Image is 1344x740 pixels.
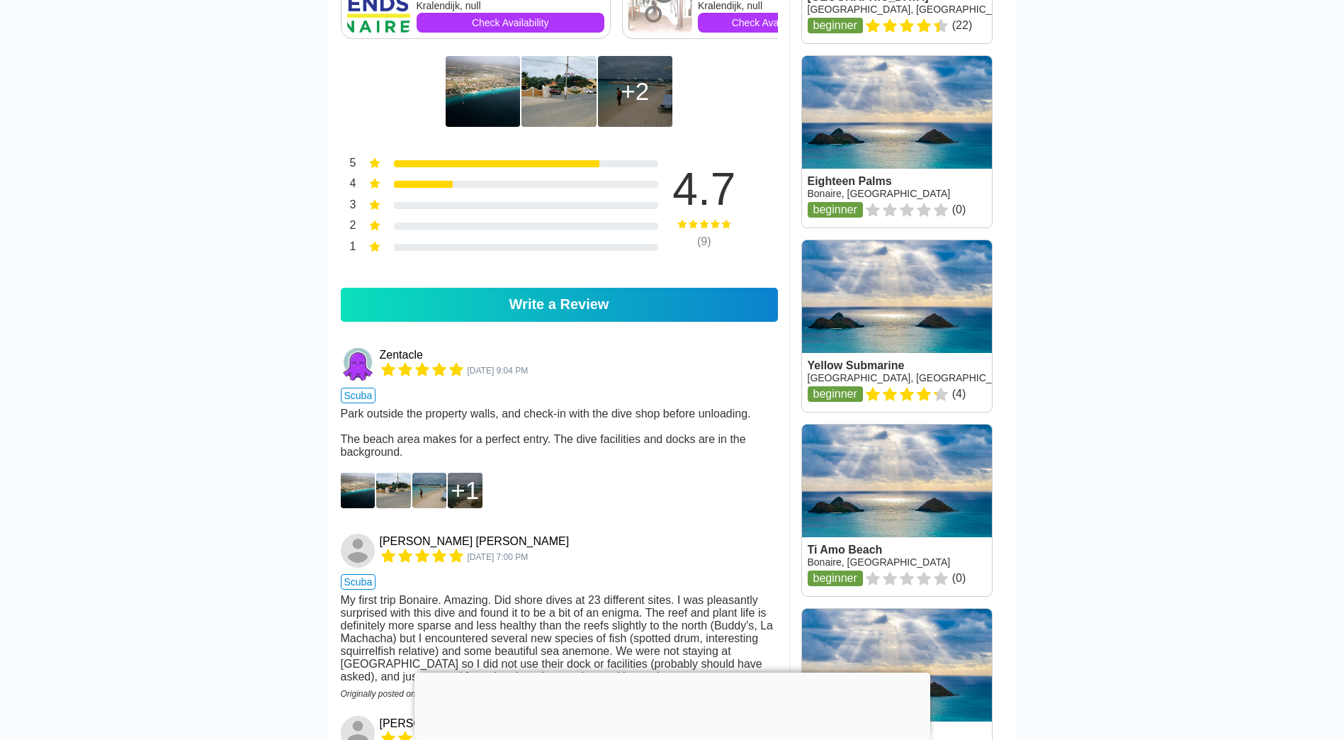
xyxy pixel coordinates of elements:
a: [GEOGRAPHIC_DATA], [GEOGRAPHIC_DATA] [808,4,1020,15]
img: D003903.JPG [412,473,447,508]
img: d003314.jpg [341,473,375,508]
img: Brad Stan [341,534,375,568]
span: 5870 [468,366,529,376]
div: 1 [341,239,356,257]
div: Park outside the property walls, and check-in with the dive shop before unloading. The beach area... [341,408,778,459]
img: Zentacle [341,347,375,381]
div: 5 [341,155,356,174]
a: [PERSON_NAME] [PERSON_NAME] [380,535,570,548]
div: 3 [341,197,356,215]
div: My first trip Bonaire. Amazing. Did shore dives at 23 different sites. I was pleasantly surprised... [341,594,778,683]
img: D003902.JPG [376,473,411,508]
a: Check Availability [417,13,605,33]
a: Brad Stan [341,534,377,568]
a: Check Availability [698,13,842,33]
a: Zentacle [341,347,377,381]
iframe: Advertisement [414,673,930,736]
a: Write a Review [341,288,778,322]
div: 4.7 [651,167,757,212]
a: Zentacle [380,349,423,361]
div: ( 9 ) [651,235,757,248]
a: [GEOGRAPHIC_DATA], [GEOGRAPHIC_DATA] [808,372,1020,383]
span: scuba [341,388,376,403]
img: Calabas Reef [446,56,520,127]
div: 2 [341,218,356,236]
div: 1 [451,476,479,505]
div: 2 [621,77,649,106]
span: 5016 [468,552,529,562]
span: scuba [341,574,376,590]
a: Bonaire, [GEOGRAPHIC_DATA] [808,556,951,568]
div: 4 [341,176,356,194]
a: [PERSON_NAME] [380,717,473,730]
div: Originally posted on [DOMAIN_NAME] [341,689,778,699]
a: Bonaire, [GEOGRAPHIC_DATA] [808,188,951,199]
img: Park outside the property walls, and check-in with the dive shop before unloading. [521,56,596,127]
